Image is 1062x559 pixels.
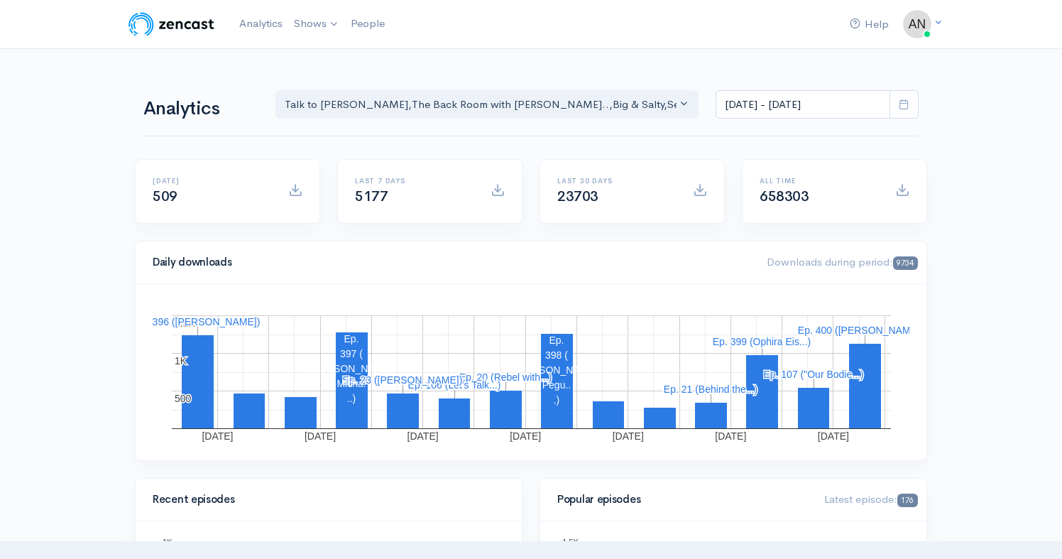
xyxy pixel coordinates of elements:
span: 176 [897,494,918,507]
span: 9734 [893,256,918,270]
span: 658303 [760,188,809,205]
text: ..) [347,393,356,404]
h1: Analytics [143,99,258,119]
text: 1K [175,355,187,367]
text: [DATE] [818,430,849,442]
text: Ep. 396 ([PERSON_NAME]) [135,316,261,327]
text: [PERSON_NAME] [310,363,392,374]
text: Ep. 107 ("Our Bodie...) [763,369,863,380]
text: Ep. 23 ([PERSON_NAME]) [343,374,463,386]
text: Ep. [549,335,564,346]
text: [DATE] [202,430,233,442]
a: People [345,9,390,39]
a: Analytics [234,9,288,39]
h4: Daily downloads [153,256,750,268]
h6: All time [760,177,878,185]
img: ZenCast Logo [126,10,217,38]
text: Ep. [344,333,358,344]
iframe: gist-messenger-bubble-iframe [1014,511,1048,545]
a: Shows [288,9,345,40]
span: Latest episode: [824,492,918,506]
div: Talk to [PERSON_NAME] , The Back Room with [PERSON_NAME].. , Big & Salty , Serial Tales - [PERSON... [285,97,677,113]
h4: Recent episodes [153,494,496,506]
h6: [DATE] [153,177,271,185]
text: Ep. 399 (Ophira Eis...) [713,336,811,347]
span: 5177 [355,188,388,205]
text: .) [554,394,560,406]
text: Ep. 21 (Behind the...) [664,384,757,395]
text: [DATE] [715,430,746,442]
text: [DATE] [407,430,439,442]
text: [PERSON_NAME] [515,364,597,376]
text: [DATE] [510,430,541,442]
a: Help [844,9,894,40]
text: 500 [175,393,192,404]
text: 1.5K [562,538,579,546]
text: 1.5K [175,318,195,329]
img: ... [903,10,931,38]
h6: Last 30 days [557,177,676,185]
svg: A chart. [153,301,909,443]
text: Ep. 400 ([PERSON_NAME]...) [798,325,931,336]
span: 509 [153,188,177,205]
h4: Popular episodes [557,494,807,506]
span: Downloads during period: [767,255,918,268]
text: Ep. 106 (Let's Talk...) [408,379,501,391]
button: Talk to Allison, The Back Room with Andy O..., Big & Salty, Serial Tales - Joan Julie..., The Cam... [275,90,699,119]
h6: Last 7 days [355,177,473,185]
text: [DATE] [613,430,644,442]
text: Ep. 20 (Rebel with...) [459,371,552,383]
input: analytics date range selector [716,90,890,119]
span: 23703 [557,188,598,205]
text: 1K [163,538,173,546]
text: [DATE] [305,430,336,442]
